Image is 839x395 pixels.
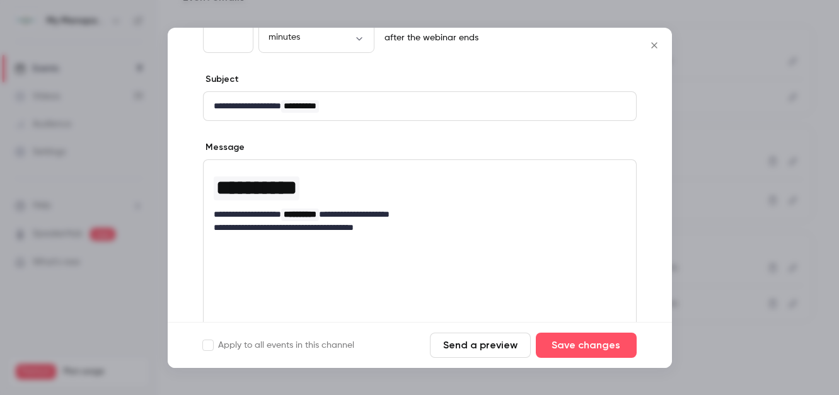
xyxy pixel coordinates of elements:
[258,31,374,43] div: minutes
[204,92,636,120] div: editor
[536,333,637,358] button: Save changes
[203,339,354,352] label: Apply to all events in this channel
[204,160,636,242] div: editor
[430,333,531,358] button: Send a preview
[379,31,478,44] p: after the webinar ends
[203,141,245,154] label: Message
[642,33,667,58] button: Close
[203,73,239,86] label: Subject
